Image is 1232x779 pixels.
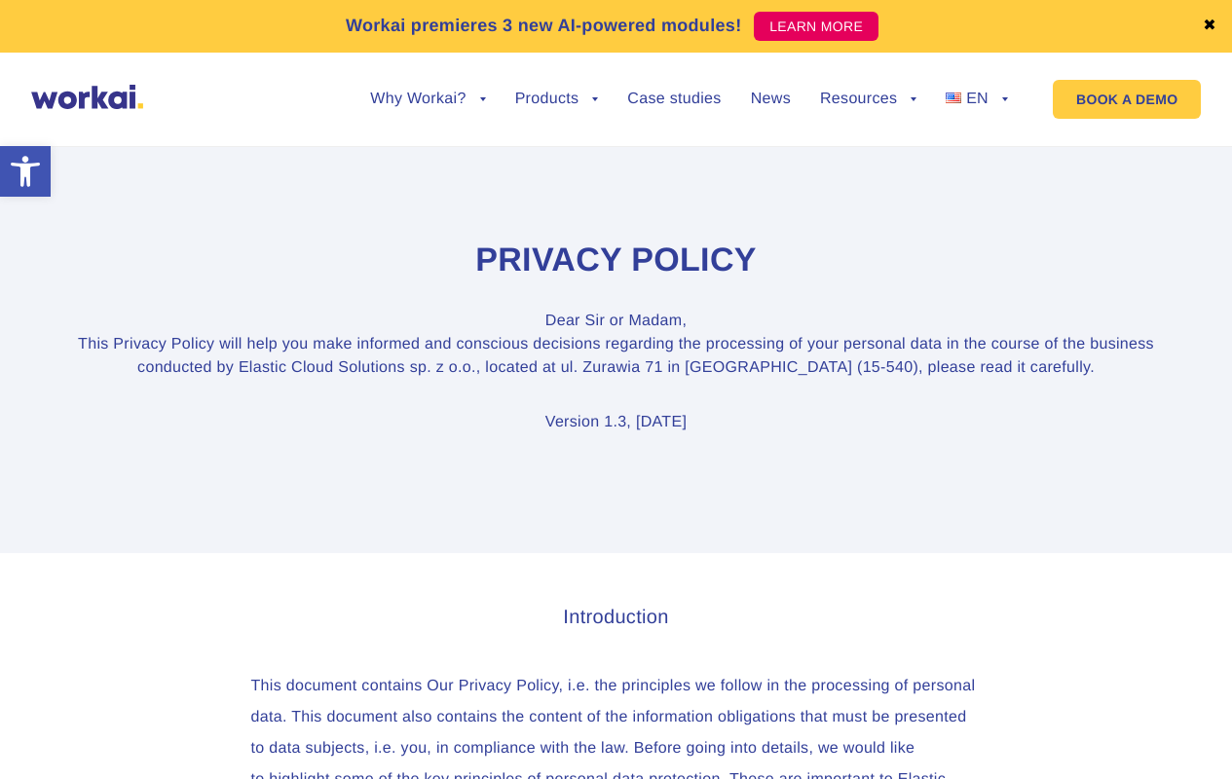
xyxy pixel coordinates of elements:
[76,411,1157,434] p: Version 1.3, [DATE]
[370,92,485,107] a: Why Workai?
[627,92,721,107] a: Case studies
[754,12,878,41] a: LEARN MORE
[966,91,989,107] span: EN
[346,13,742,39] p: Workai premieres 3 new AI-powered modules!
[251,603,982,632] h3: Introduction
[751,92,791,107] a: News
[76,310,1157,380] p: Dear Sir or Madam, This Privacy Policy will help you make informed and conscious decisions regard...
[76,239,1157,283] h1: Privacy Policy
[515,92,599,107] a: Products
[1203,19,1216,34] a: ✖
[820,92,916,107] a: Resources
[1053,80,1201,119] a: BOOK A DEMO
